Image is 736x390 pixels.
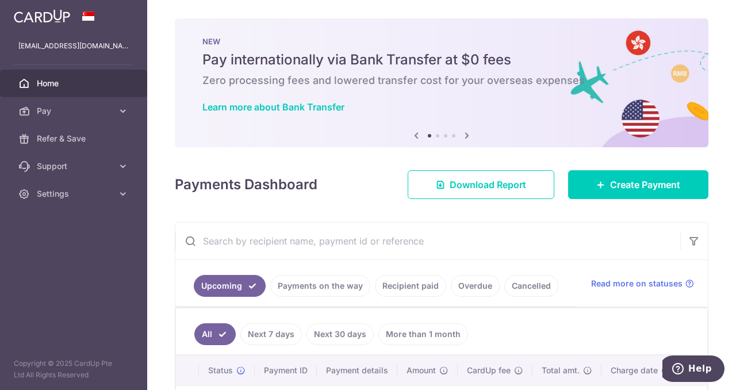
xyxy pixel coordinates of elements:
[240,323,302,345] a: Next 7 days
[542,365,580,376] span: Total amt.
[408,170,554,199] a: Download Report
[175,18,708,147] img: Bank transfer banner
[375,275,446,297] a: Recipient paid
[378,323,468,345] a: More than 1 month
[208,365,233,376] span: Status
[37,188,113,200] span: Settings
[14,9,70,23] img: CardUp
[202,74,681,87] h6: Zero processing fees and lowered transfer cost for your overseas expenses
[37,160,113,172] span: Support
[568,170,708,199] a: Create Payment
[450,178,526,192] span: Download Report
[202,51,681,69] h5: Pay internationally via Bank Transfer at $0 fees
[317,355,397,385] th: Payment details
[611,365,658,376] span: Charge date
[451,275,500,297] a: Overdue
[306,323,374,345] a: Next 30 days
[504,275,558,297] a: Cancelled
[202,101,344,113] a: Learn more about Bank Transfer
[194,275,266,297] a: Upcoming
[194,323,236,345] a: All
[255,355,317,385] th: Payment ID
[662,355,724,384] iframe: Opens a widget where you can find more information
[202,37,681,46] p: NEW
[591,278,683,289] span: Read more on statuses
[37,105,113,117] span: Pay
[18,40,129,52] p: [EMAIL_ADDRESS][DOMAIN_NAME]
[175,174,317,195] h4: Payments Dashboard
[467,365,511,376] span: CardUp fee
[37,78,113,89] span: Home
[270,275,370,297] a: Payments on the way
[37,133,113,144] span: Refer & Save
[591,278,694,289] a: Read more on statuses
[407,365,436,376] span: Amount
[175,223,680,259] input: Search by recipient name, payment id or reference
[610,178,680,192] span: Create Payment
